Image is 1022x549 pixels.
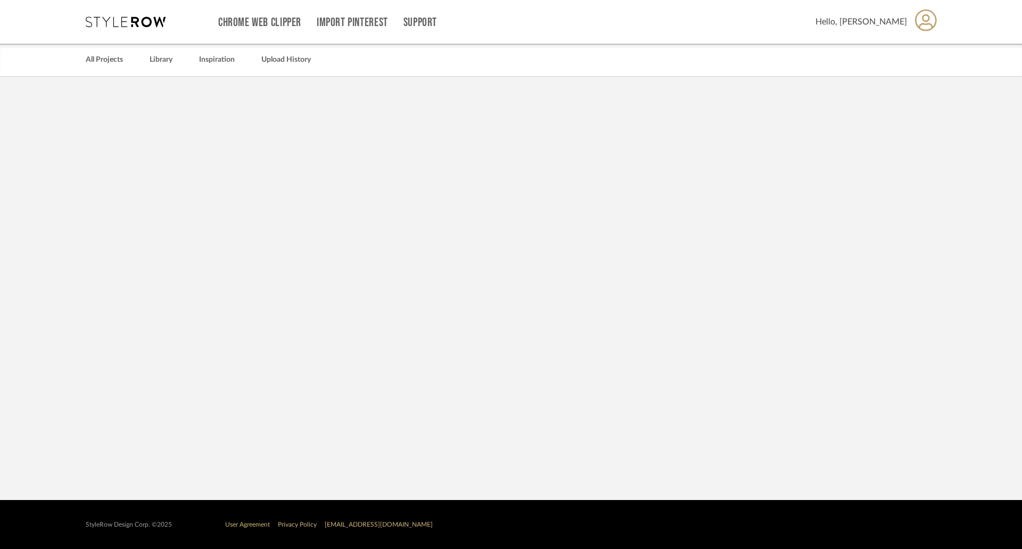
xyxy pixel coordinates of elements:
a: Upload History [261,53,311,67]
a: Support [403,18,437,27]
a: Privacy Policy [278,521,317,528]
a: All Projects [86,53,123,67]
div: StyleRow Design Corp. ©2025 [86,521,172,529]
a: Chrome Web Clipper [218,18,301,27]
a: [EMAIL_ADDRESS][DOMAIN_NAME] [325,521,433,528]
span: Hello, [PERSON_NAME] [815,15,907,28]
a: User Agreement [225,521,270,528]
a: Library [150,53,172,67]
a: Import Pinterest [317,18,388,27]
a: Inspiration [199,53,235,67]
